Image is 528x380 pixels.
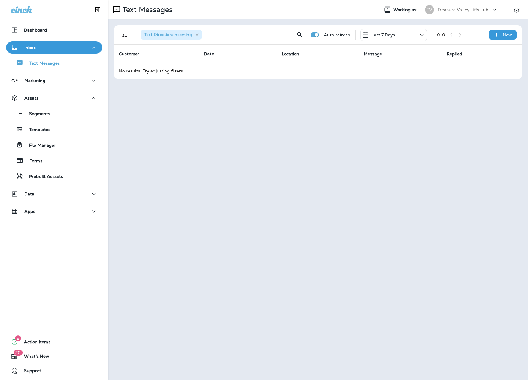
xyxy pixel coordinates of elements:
[6,154,102,167] button: Forms
[23,111,50,117] p: Segments
[24,192,35,196] p: Data
[6,75,102,87] button: Marketing
[364,51,382,57] span: Message
[393,7,419,12] span: Working as:
[18,339,50,347] span: Action Items
[6,188,102,200] button: Data
[23,174,63,180] p: Prebuilt Asssets
[24,78,45,83] p: Marketing
[120,5,173,14] p: Text Messages
[23,158,42,164] p: Forms
[6,41,102,54] button: Inbox
[23,127,50,133] p: Templates
[24,209,35,214] p: Apps
[6,365,102,377] button: Support
[437,32,445,37] div: 0 - 0
[324,32,350,37] p: Auto refresh
[23,143,56,149] p: File Manager
[6,139,102,151] button: File Manager
[144,32,192,37] span: Text Direction : Incoming
[24,28,47,32] p: Dashboard
[511,4,522,15] button: Settings
[425,5,434,14] div: TV
[23,61,60,66] p: Text Messages
[447,51,462,57] span: Replied
[438,7,492,12] p: Treasure Valley Jiffy Lube Group
[6,92,102,104] button: Assets
[6,205,102,217] button: Apps
[15,335,21,341] span: 2
[6,57,102,69] button: Text Messages
[6,336,102,348] button: 2Action Items
[18,354,49,361] span: What's New
[6,107,102,120] button: Segments
[204,51,214,57] span: Date
[18,368,41,375] span: Support
[282,51,299,57] span: Location
[119,29,131,41] button: Filters
[6,350,102,362] button: 20What's New
[503,32,512,37] p: New
[6,123,102,136] button: Templates
[24,96,38,100] p: Assets
[294,29,306,41] button: Search Messages
[6,170,102,182] button: Prebuilt Asssets
[372,32,395,37] p: Last 7 Days
[6,24,102,36] button: Dashboard
[14,350,23,356] span: 20
[119,51,139,57] span: Customer
[114,63,522,79] td: No results. Try adjusting filters
[24,45,36,50] p: Inbox
[89,4,106,16] button: Collapse Sidebar
[141,30,202,40] div: Text Direction:Incoming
